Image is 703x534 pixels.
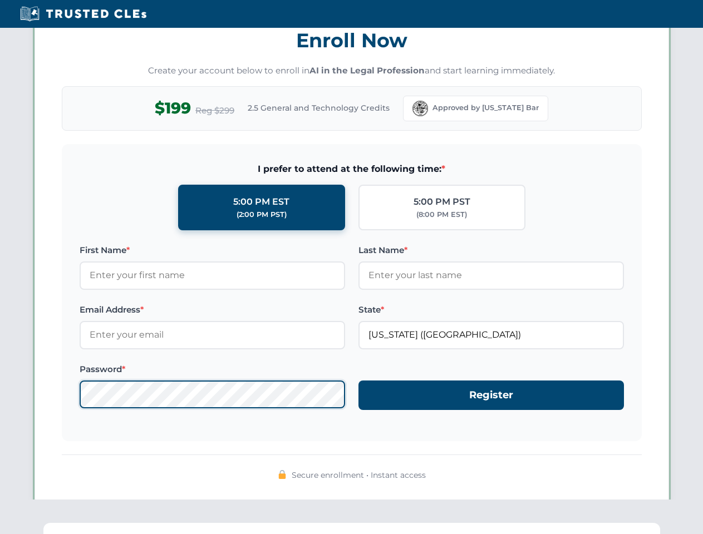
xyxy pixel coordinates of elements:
[155,96,191,121] span: $199
[80,303,345,317] label: Email Address
[233,195,289,209] div: 5:00 PM EST
[358,321,624,349] input: Florida (FL)
[248,102,390,114] span: 2.5 General and Technology Credits
[80,162,624,176] span: I prefer to attend at the following time:
[80,261,345,289] input: Enter your first name
[358,303,624,317] label: State
[358,380,624,410] button: Register
[80,244,345,257] label: First Name
[432,102,539,113] span: Approved by [US_STATE] Bar
[237,209,287,220] div: (2:00 PM PST)
[80,321,345,349] input: Enter your email
[358,261,624,289] input: Enter your last name
[292,469,426,481] span: Secure enrollment • Instant access
[414,195,470,209] div: 5:00 PM PST
[416,209,467,220] div: (8:00 PM EST)
[358,244,624,257] label: Last Name
[62,23,642,58] h3: Enroll Now
[412,101,428,116] img: Florida Bar
[309,65,425,76] strong: AI in the Legal Profession
[62,65,642,77] p: Create your account below to enroll in and start learning immediately.
[278,470,287,479] img: 🔒
[17,6,150,22] img: Trusted CLEs
[80,363,345,376] label: Password
[195,104,234,117] span: Reg $299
